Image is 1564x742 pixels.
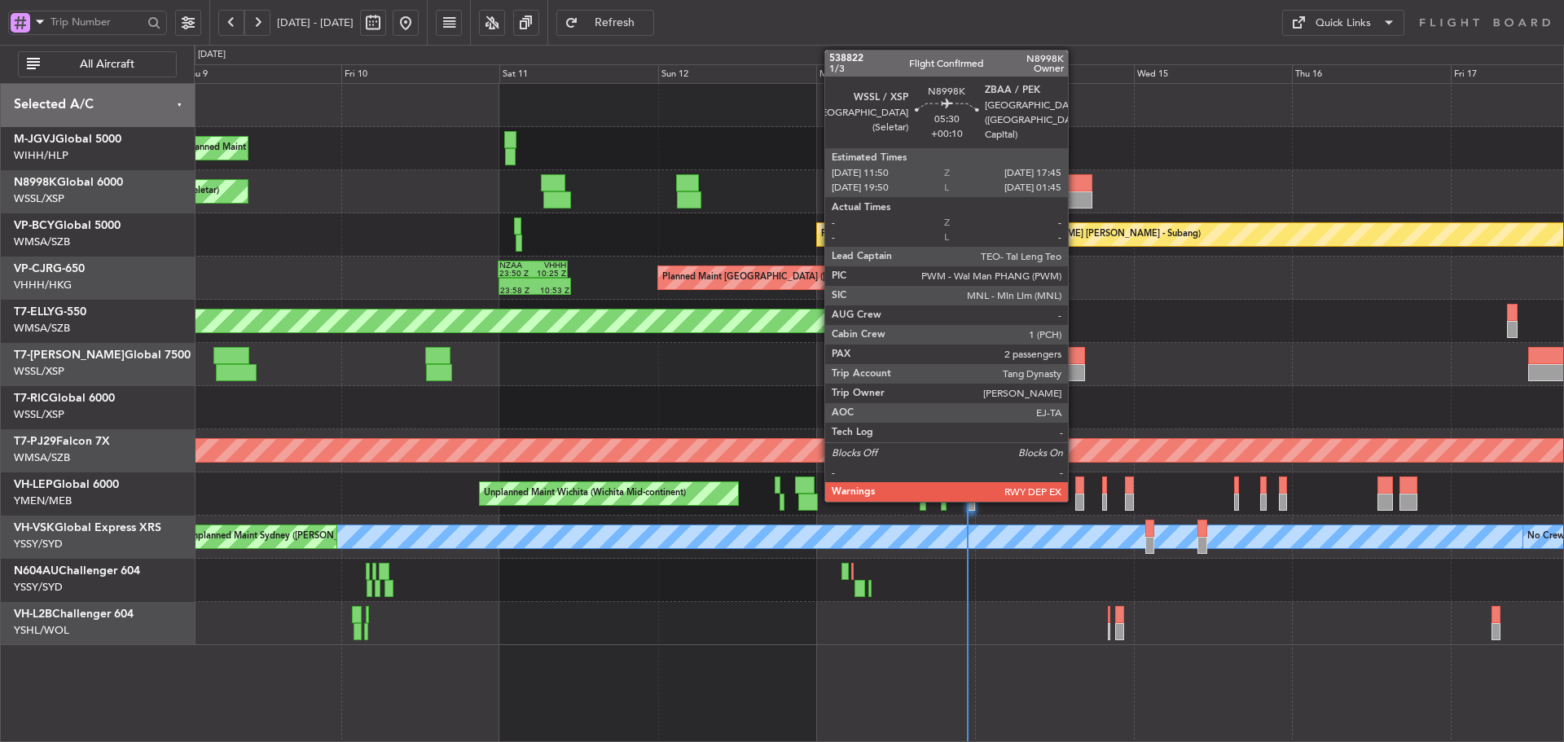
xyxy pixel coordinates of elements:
[14,220,121,231] a: VP-BCYGlobal 5000
[14,349,125,361] span: T7-[PERSON_NAME]
[14,479,119,490] a: VH-LEPGlobal 6000
[18,51,177,77] button: All Aircraft
[14,436,56,447] span: T7-PJ29
[187,525,387,549] div: Unplanned Maint Sydney ([PERSON_NAME] Intl)
[14,436,110,447] a: T7-PJ29Falcon 7X
[14,306,55,318] span: T7-ELLY
[14,393,115,404] a: T7-RICGlobal 6000
[51,10,143,34] input: Trip Number
[14,263,53,274] span: VP-CJR
[14,580,63,595] a: YSSY/SYD
[499,270,533,278] div: 23:50 Z
[14,565,59,577] span: N604AU
[14,177,57,188] span: N8998K
[499,261,533,270] div: NZAA
[484,481,686,506] div: Unplanned Maint Wichita (Wichita Mid-continent)
[499,64,658,84] div: Sat 11
[14,220,55,231] span: VP-BCY
[341,64,500,84] div: Fri 10
[1316,15,1371,32] div: Quick Links
[14,134,121,145] a: M-JGVJGlobal 5000
[182,64,341,84] div: Thu 9
[14,537,63,551] a: YSSY/SYD
[14,306,86,318] a: T7-ELLYG-550
[821,222,1201,247] div: Planned Maint [GEOGRAPHIC_DATA] (Sultan [PERSON_NAME] [PERSON_NAME] - Subang)
[14,177,123,188] a: N8998KGlobal 6000
[816,64,975,84] div: Mon 13
[14,623,69,638] a: YSHL/WOL
[500,287,535,295] div: 23:58 Z
[14,349,191,361] a: T7-[PERSON_NAME]Global 7500
[1282,10,1404,36] button: Quick Links
[582,17,648,29] span: Refresh
[1292,64,1451,84] div: Thu 16
[14,565,140,577] a: N604AUChallenger 604
[556,10,654,36] button: Refresh
[1134,64,1293,84] div: Wed 15
[533,270,566,278] div: 10:25 Z
[198,48,226,62] div: [DATE]
[658,64,817,84] div: Sun 12
[14,494,72,508] a: YMEN/MEB
[662,266,934,290] div: Planned Maint [GEOGRAPHIC_DATA] ([GEOGRAPHIC_DATA] Intl)
[14,522,161,533] a: VH-VSKGlobal Express XRS
[533,261,566,270] div: VHHH
[14,263,85,274] a: VP-CJRG-650
[14,148,68,163] a: WIHH/HLP
[14,608,134,620] a: VH-L2BChallenger 604
[14,608,52,620] span: VH-L2B
[277,15,354,30] span: [DATE] - [DATE]
[14,191,64,206] a: WSSL/XSP
[14,393,49,404] span: T7-RIC
[534,287,569,295] div: 10:53 Z
[43,59,171,70] span: All Aircraft
[14,278,72,292] a: VHHH/HKG
[14,407,64,422] a: WSSL/XSP
[14,450,70,465] a: WMSA/SZB
[14,134,55,145] span: M-JGVJ
[14,364,64,379] a: WSSL/XSP
[14,235,70,249] a: WMSA/SZB
[975,64,1134,84] div: Tue 14
[14,522,55,533] span: VH-VSK
[14,479,53,490] span: VH-LEP
[14,321,70,336] a: WMSA/SZB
